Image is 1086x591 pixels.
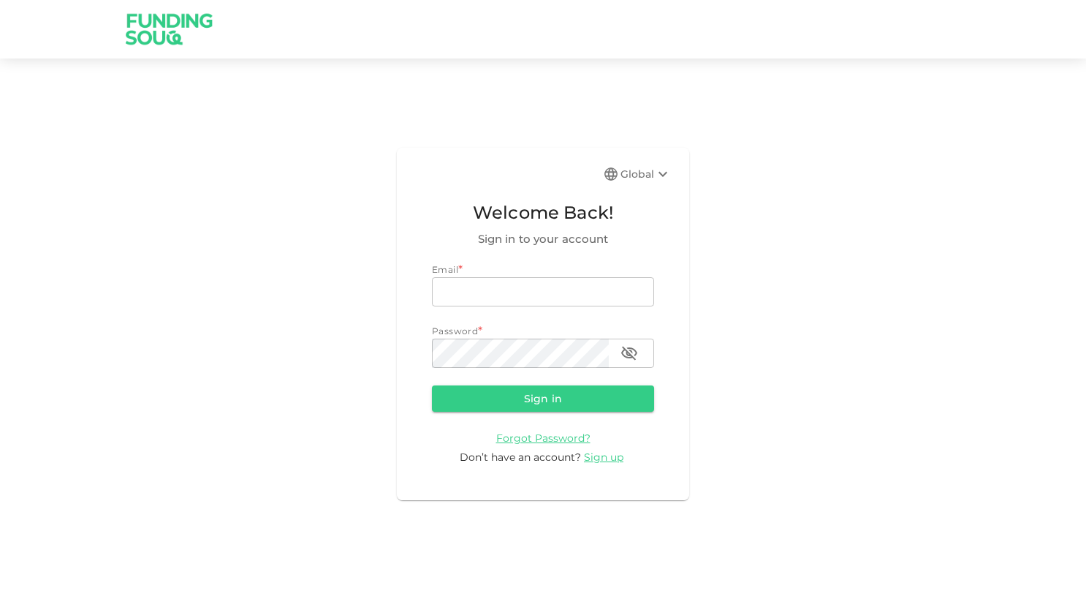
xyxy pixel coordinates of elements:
button: Sign in [432,385,654,412]
span: Sign up [584,451,623,464]
span: Email [432,264,458,275]
a: Forgot Password? [496,431,591,445]
span: Password [432,325,478,336]
span: Don’t have an account? [460,451,581,464]
input: email [432,277,654,306]
span: Welcome Back! [432,199,654,227]
span: Sign in to your account [432,230,654,248]
div: Global [620,165,672,183]
input: password [432,339,609,368]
